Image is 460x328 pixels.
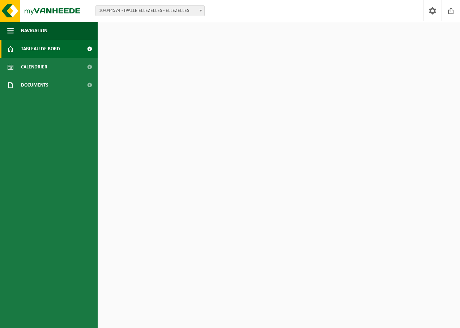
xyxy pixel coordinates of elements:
span: Navigation [21,22,47,40]
span: Tableau de bord [21,40,60,58]
span: 10-044574 - IPALLE ELLEZELLES - ELLEZELLES [95,5,205,16]
span: 10-044574 - IPALLE ELLEZELLES - ELLEZELLES [96,6,204,16]
span: Calendrier [21,58,47,76]
span: Documents [21,76,48,94]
